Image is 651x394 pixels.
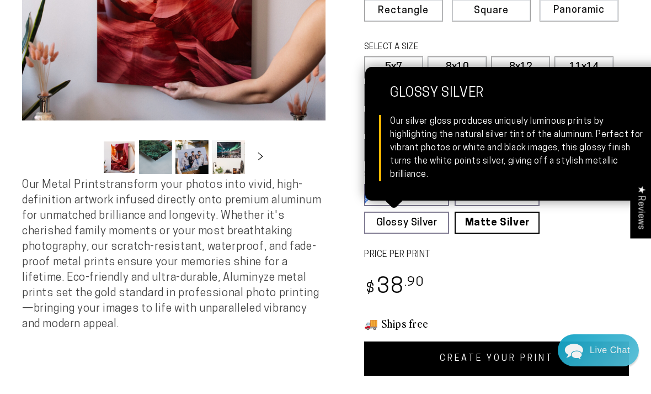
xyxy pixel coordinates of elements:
[390,86,646,115] strong: Glossy Silver
[364,84,423,106] label: 11x17
[364,342,629,376] a: CREATE YOUR PRINT
[491,56,550,78] label: 8x12
[364,277,424,298] bdi: 38
[364,212,449,234] a: Glossy Silver
[553,5,605,15] span: Panoramic
[630,177,651,238] div: Click to open Judge.me floating reviews tab
[455,212,540,234] a: Matte Silver
[139,140,172,174] button: Load image 2 in gallery view
[474,6,509,16] span: Square
[364,249,629,261] label: PRICE PER PRINT
[175,140,209,174] button: Load image 3 in gallery view
[428,56,487,78] label: 8x10
[390,115,646,181] div: Our silver gloss produces uniquely luminous prints by highlighting the natural silver tint of the...
[75,145,99,170] button: Slide left
[212,140,245,174] button: Load image 4 in gallery view
[364,184,449,206] a: Glossy White
[364,41,519,54] legend: SELECT A SIZE
[364,56,423,78] label: 5x7
[22,180,321,330] span: Our Metal Prints transform your photos into vivid, high-definition artwork infused directly onto ...
[364,139,423,161] label: 24x36
[378,6,429,16] span: Rectangle
[103,140,136,174] button: Load image 1 in gallery view
[364,316,629,330] h3: 🚚 Ships free
[404,276,424,289] sup: .90
[554,56,613,78] label: 11x14
[558,334,639,366] div: Chat widget toggle
[364,112,423,134] label: 20x24
[590,334,630,366] div: Contact Us Directly
[248,145,273,170] button: Slide right
[364,169,519,181] legend: SELECT A FINISH
[366,282,375,297] span: $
